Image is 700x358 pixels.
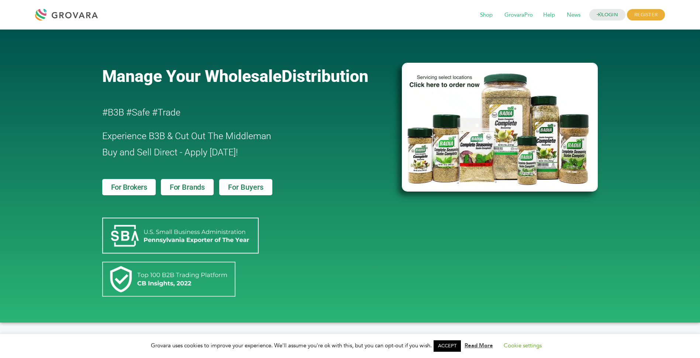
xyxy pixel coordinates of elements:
[589,9,625,21] a: LOGIN
[102,66,282,86] span: Manage Your Wholesale
[627,9,665,21] span: REGISTER
[475,11,498,19] a: Shop
[538,8,560,22] span: Help
[102,131,271,141] span: Experience B3B & Cut Out The Middleman
[102,66,390,86] a: Manage Your WholesaleDistribution
[475,8,498,22] span: Shop
[562,11,586,19] a: News
[111,183,147,191] span: For Brokers
[499,8,538,22] span: GrovaraPro
[562,8,586,22] span: News
[102,104,360,121] h2: #B3B #Safe #Trade
[170,183,205,191] span: For Brands
[465,342,493,349] a: Read More
[219,179,272,195] a: For Buyers
[434,340,461,352] a: ACCEPT
[538,11,560,19] a: Help
[102,147,238,158] span: Buy and Sell Direct - Apply [DATE]!
[499,11,538,19] a: GrovaraPro
[161,179,214,195] a: For Brands
[282,66,368,86] span: Distribution
[102,179,156,195] a: For Brokers
[151,342,549,349] span: Grovara uses cookies to improve your experience. We'll assume you're ok with this, but you can op...
[228,183,263,191] span: For Buyers
[504,342,542,349] a: Cookie settings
